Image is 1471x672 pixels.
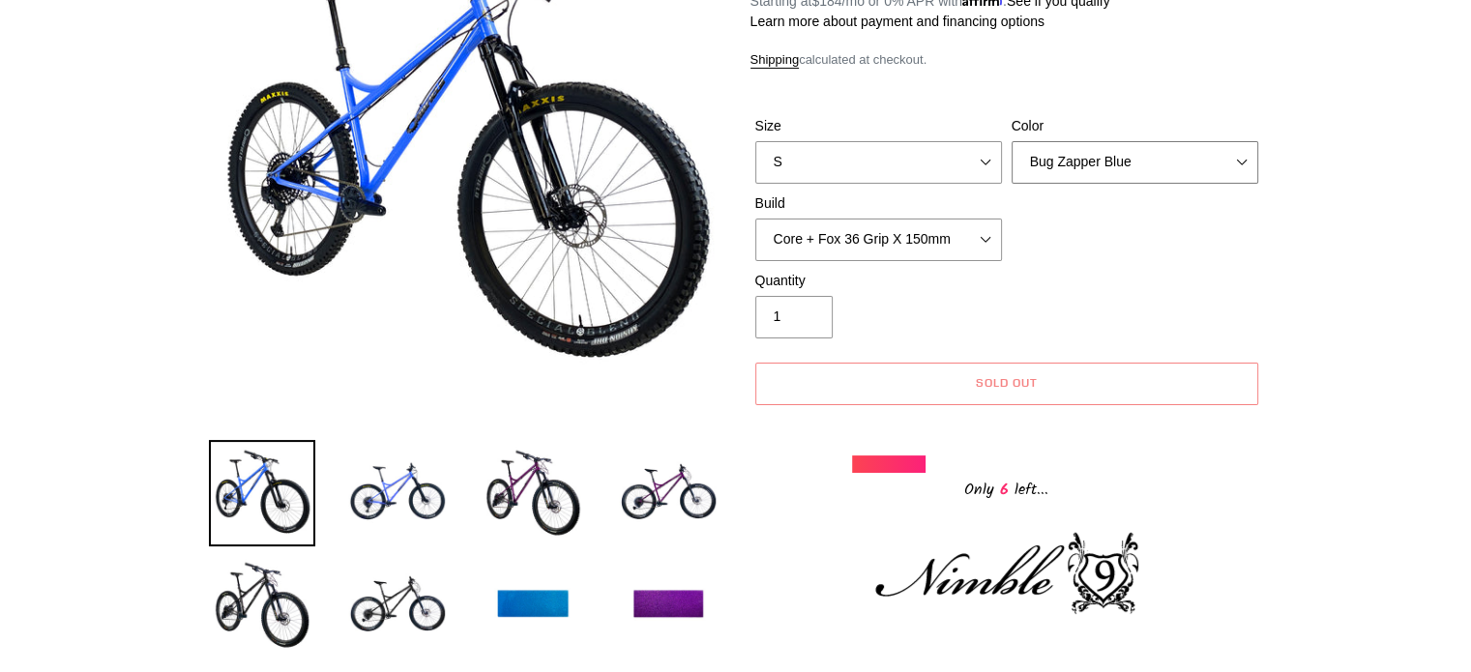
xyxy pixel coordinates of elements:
[755,193,1002,214] label: Build
[750,14,1044,29] a: Learn more about payment and financing options
[209,552,315,658] img: Load image into Gallery viewer, NIMBLE 9 - Complete Bike
[615,440,721,546] img: Load image into Gallery viewer, NIMBLE 9 - Complete Bike
[852,473,1162,503] div: Only left...
[615,552,721,658] img: Load image into Gallery viewer, NIMBLE 9 - Complete Bike
[750,52,800,69] a: Shipping
[976,375,1038,390] span: Sold out
[209,440,315,546] img: Load image into Gallery viewer, NIMBLE 9 - Complete Bike
[750,50,1263,70] div: calculated at checkout.
[480,440,586,546] img: Load image into Gallery viewer, NIMBLE 9 - Complete Bike
[344,552,451,658] img: Load image into Gallery viewer, NIMBLE 9 - Complete Bike
[755,363,1258,405] button: Sold out
[994,478,1015,502] span: 6
[344,440,451,546] img: Load image into Gallery viewer, NIMBLE 9 - Complete Bike
[480,552,586,658] img: Load image into Gallery viewer, NIMBLE 9 - Complete Bike
[755,116,1002,136] label: Size
[1012,116,1258,136] label: Color
[755,271,1002,291] label: Quantity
